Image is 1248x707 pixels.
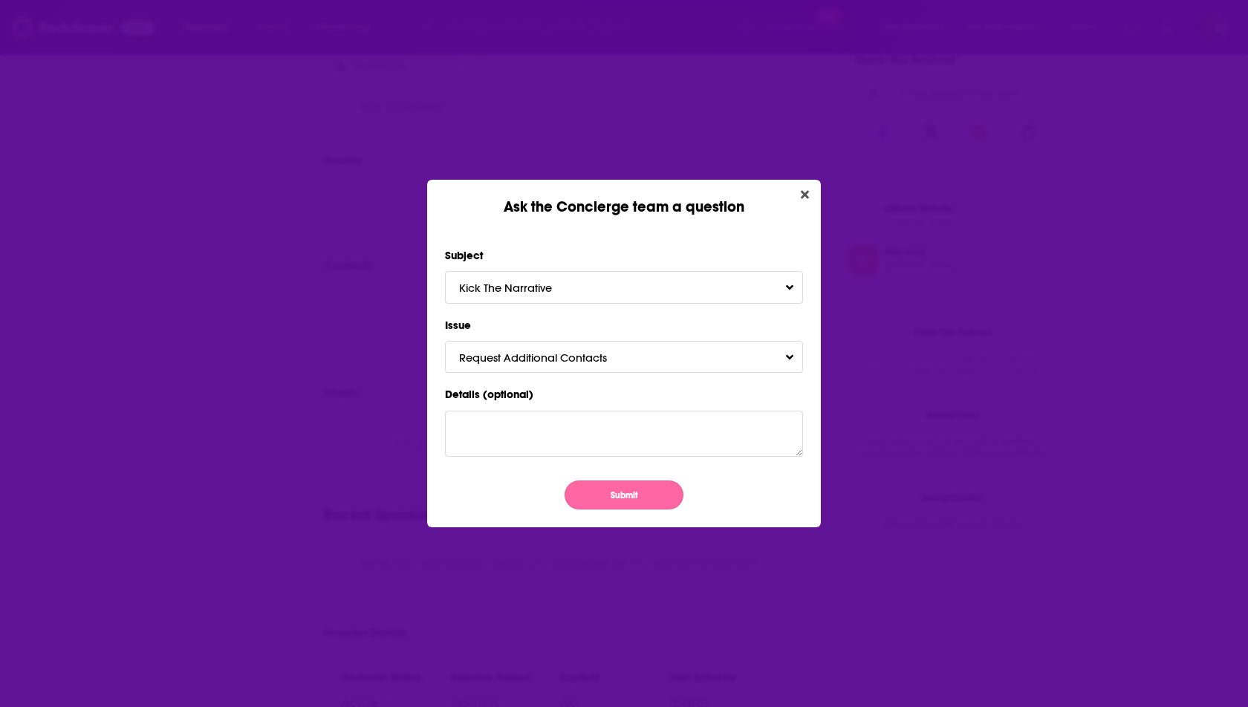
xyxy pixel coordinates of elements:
[459,281,582,295] span: Kick The Narrative
[445,316,803,335] label: Issue
[795,186,815,204] button: Close
[565,480,683,509] button: Submit
[459,351,637,365] span: Request Additional Contacts
[445,271,803,303] button: Kick The NarrativeToggle Pronoun Dropdown
[445,341,803,373] button: Request Additional ContactsToggle Pronoun Dropdown
[445,385,803,404] label: Details (optional)
[445,246,803,265] label: Subject
[427,180,821,216] div: Ask the Concierge team a question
